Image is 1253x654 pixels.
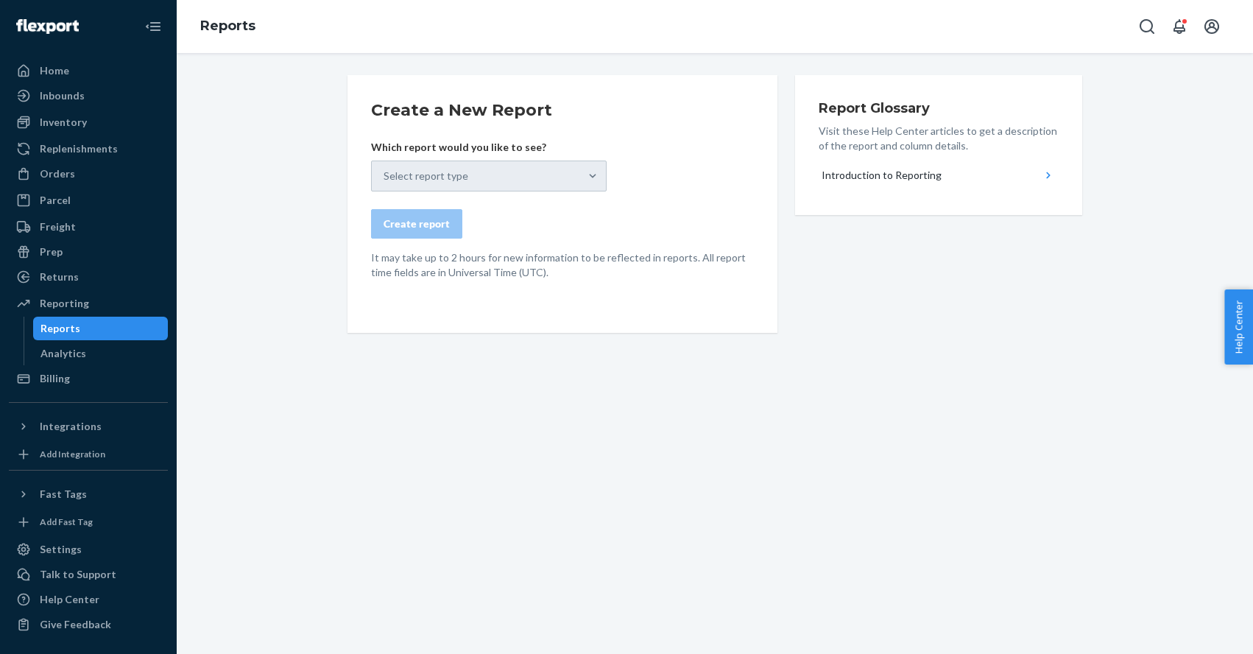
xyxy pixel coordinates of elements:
[9,292,168,315] a: Reporting
[9,444,168,464] a: Add Integration
[819,99,1059,118] h3: Report Glossary
[9,162,168,186] a: Orders
[40,567,116,582] div: Talk to Support
[40,219,76,234] div: Freight
[9,563,168,586] a: Talk to Support
[822,168,942,183] div: Introduction to Reporting
[200,18,255,34] a: Reports
[40,63,69,78] div: Home
[40,193,71,208] div: Parcel
[40,296,89,311] div: Reporting
[40,346,86,361] div: Analytics
[40,88,85,103] div: Inbounds
[9,84,168,108] a: Inbounds
[9,415,168,438] button: Integrations
[40,245,63,259] div: Prep
[40,321,80,336] div: Reports
[1197,12,1226,41] button: Open account menu
[9,367,168,390] a: Billing
[40,617,111,632] div: Give Feedback
[40,371,70,386] div: Billing
[40,115,87,130] div: Inventory
[9,59,168,82] a: Home
[371,140,607,155] p: Which report would you like to see?
[1165,12,1194,41] button: Open notifications
[819,159,1059,191] button: Introduction to Reporting
[188,5,267,48] ol: breadcrumbs
[9,215,168,239] a: Freight
[40,592,99,607] div: Help Center
[40,419,102,434] div: Integrations
[33,342,169,365] a: Analytics
[9,482,168,506] button: Fast Tags
[40,141,118,156] div: Replenishments
[371,250,754,280] p: It may take up to 2 hours for new information to be reflected in reports. All report time fields ...
[384,217,450,231] div: Create report
[1224,289,1253,365] button: Help Center
[33,317,169,340] a: Reports
[16,19,79,34] img: Flexport logo
[9,240,168,264] a: Prep
[9,110,168,134] a: Inventory
[40,516,93,528] div: Add Fast Tag
[9,538,168,561] a: Settings
[138,12,168,41] button: Close Navigation
[9,512,168,532] a: Add Fast Tag
[371,99,754,122] h2: Create a New Report
[40,542,82,557] div: Settings
[40,448,105,460] div: Add Integration
[40,487,87,502] div: Fast Tags
[40,270,79,284] div: Returns
[9,189,168,212] a: Parcel
[819,124,1059,153] p: Visit these Help Center articles to get a description of the report and column details.
[9,137,168,161] a: Replenishments
[9,265,168,289] a: Returns
[371,209,462,239] button: Create report
[40,166,75,181] div: Orders
[1132,12,1162,41] button: Open Search Box
[9,613,168,636] button: Give Feedback
[9,588,168,611] a: Help Center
